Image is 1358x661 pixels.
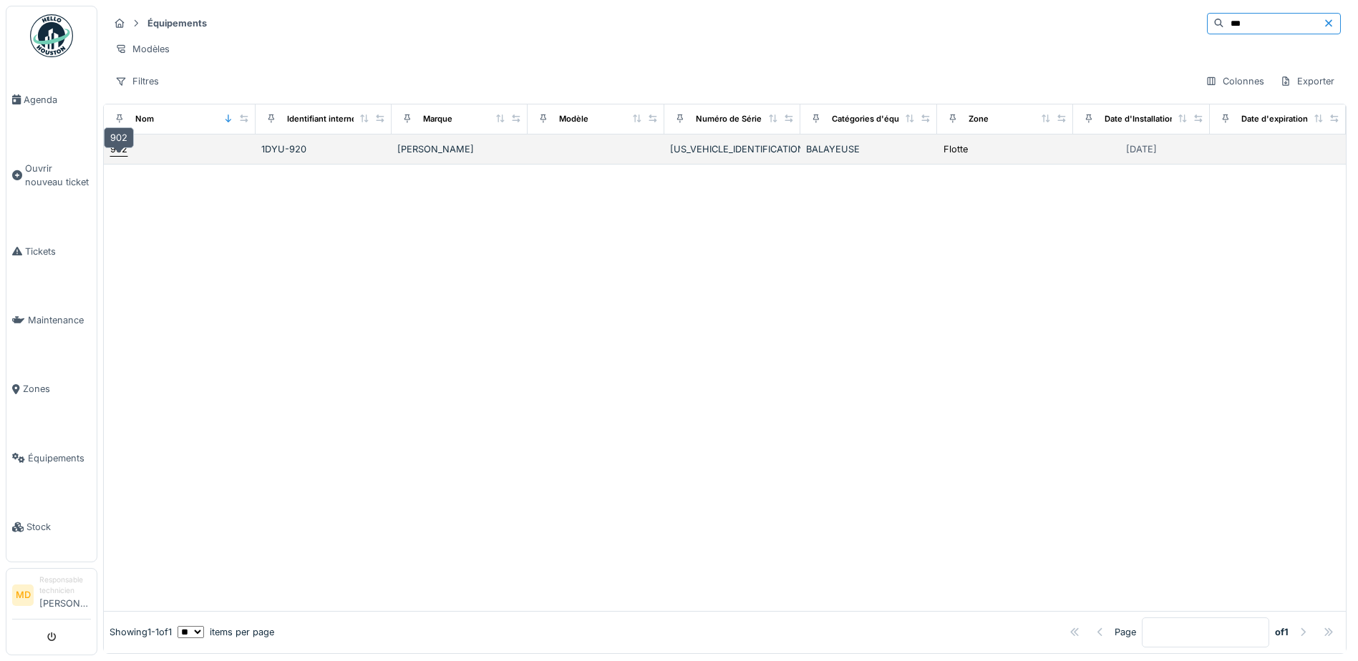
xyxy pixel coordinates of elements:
span: Stock [26,520,91,534]
div: 902 [104,127,134,148]
a: Tickets [6,217,97,285]
div: Catégories d'équipement [832,113,931,125]
a: Ouvrir nouveau ticket [6,134,97,217]
div: Page [1115,625,1136,639]
li: [PERSON_NAME] [39,574,91,616]
strong: of 1 [1275,625,1289,639]
strong: Équipements [142,16,213,30]
div: Zone [969,113,989,125]
div: items per page [178,625,274,639]
span: Maintenance [28,313,91,327]
div: Colonnes [1199,71,1271,92]
div: Modèles [109,39,176,59]
span: Agenda [24,93,91,107]
div: [DATE] [1126,142,1157,156]
div: Nom [135,113,154,125]
a: Stock [6,493,97,562]
div: Showing 1 - 1 of 1 [110,625,172,639]
div: BALAYEUSE [806,142,931,156]
div: [PERSON_NAME] [397,142,522,156]
img: Badge_color-CXgf-gQk.svg [30,14,73,57]
a: Équipements [6,423,97,492]
span: Tickets [25,245,91,258]
span: Zones [23,382,91,396]
div: Flotte [944,142,968,156]
div: Marque [423,113,452,125]
a: MD Responsable technicien[PERSON_NAME] [12,574,91,620]
div: Date d'expiration [1241,113,1308,125]
a: Zones [6,355,97,423]
div: Date d'Installation [1105,113,1175,125]
li: MD [12,584,34,606]
div: Responsable technicien [39,574,91,597]
a: Agenda [6,65,97,134]
div: Numéro de Série [696,113,762,125]
div: 1DYU-920 [261,142,386,156]
div: Filtres [109,71,165,92]
div: Identifiant interne [287,113,357,125]
span: Équipements [28,451,91,465]
div: 902 [110,142,127,156]
span: Ouvrir nouveau ticket [25,162,91,189]
div: Modèle [559,113,588,125]
div: [US_VEHICLE_IDENTIFICATION_NUMBER] [670,142,795,156]
a: Maintenance [6,285,97,354]
div: Exporter [1274,71,1341,92]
